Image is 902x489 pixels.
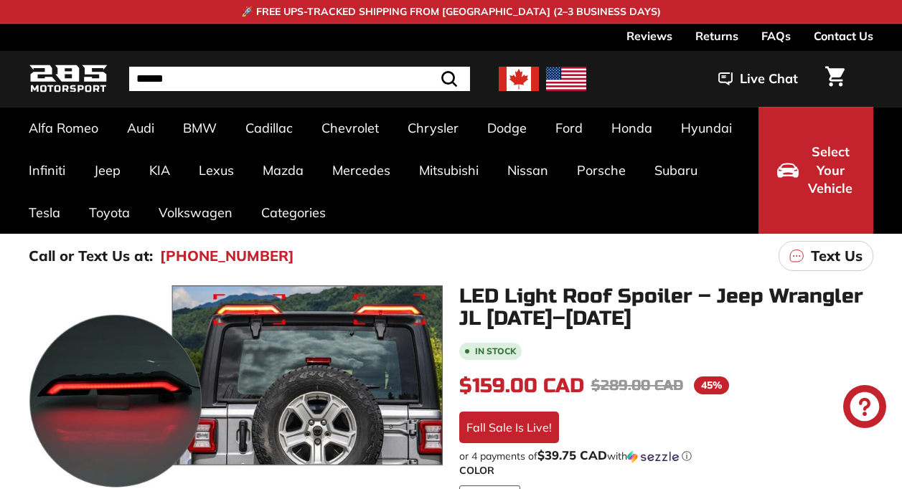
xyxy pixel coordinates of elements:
a: Subaru [640,149,712,191]
a: Ford [541,107,597,149]
div: Fall Sale Is Live! [459,412,559,443]
a: Mitsubishi [405,149,493,191]
a: Text Us [779,241,873,271]
a: Chrysler [393,107,473,149]
a: Alfa Romeo [14,107,113,149]
a: Honda [597,107,667,149]
img: Sezzle [627,450,679,463]
a: Categories [247,191,340,234]
a: Audi [113,107,169,149]
input: Search [129,67,470,91]
a: Infiniti [14,149,80,191]
a: Chevrolet [307,107,393,149]
a: FAQs [761,24,791,48]
a: Mercedes [318,149,405,191]
div: or 4 payments of$39.75 CADwithSezzle Click to learn more about Sezzle [459,449,874,463]
a: Volkswagen [144,191,247,234]
span: $39.75 CAD [537,447,607,462]
span: $289.00 CAD [591,376,683,394]
a: Reviews [626,24,672,48]
label: COLOR [459,463,874,478]
a: Porsche [563,149,640,191]
span: Select Your Vehicle [806,143,855,198]
a: Tesla [14,191,75,234]
span: $159.00 CAD [459,374,584,398]
img: Logo_285_Motorsport_areodynamics_components [29,62,108,96]
a: Toyota [75,191,144,234]
div: or 4 payments of with [459,449,874,463]
a: BMW [169,107,231,149]
a: Lexus [184,149,248,191]
button: Live Chat [700,61,817,97]
a: Contact Us [814,24,873,48]
p: Text Us [811,245,863,267]
a: Nissan [493,149,563,191]
a: Returns [695,24,738,48]
span: Live Chat [740,70,798,88]
a: Jeep [80,149,135,191]
button: Select Your Vehicle [758,107,873,234]
span: 45% [694,376,729,394]
a: Mazda [248,149,318,191]
h1: LED Light Roof Spoiler – Jeep Wrangler JL [DATE]–[DATE] [459,285,874,330]
a: Cadillac [231,107,307,149]
p: Call or Text Us at: [29,245,153,267]
a: Hyundai [667,107,746,149]
a: Cart [817,54,853,103]
inbox-online-store-chat: Shopify online store chat [839,385,891,432]
a: Dodge [473,107,541,149]
a: KIA [135,149,184,191]
p: 🚀 FREE UPS-TRACKED SHIPPING FROM [GEOGRAPHIC_DATA] (2–3 BUSINESS DAYS) [241,4,661,19]
b: In stock [475,347,516,356]
a: [PHONE_NUMBER] [160,245,294,267]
